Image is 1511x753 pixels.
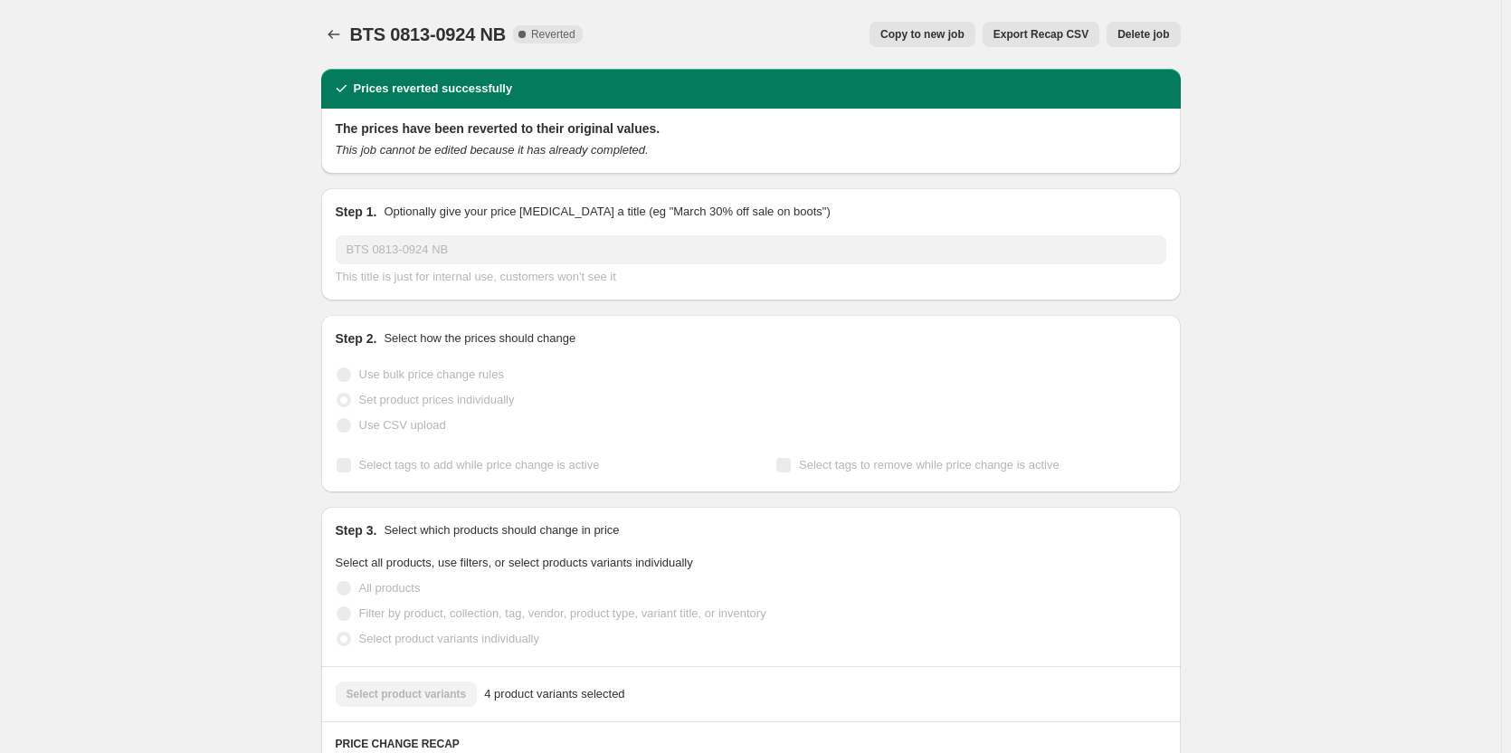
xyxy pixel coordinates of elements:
span: Copy to new job [880,27,965,42]
p: Select how the prices should change [384,329,575,348]
span: Use CSV upload [359,418,446,432]
span: Export Recap CSV [993,27,1088,42]
i: This job cannot be edited because it has already completed. [336,143,649,157]
p: Select which products should change in price [384,521,619,539]
span: Select tags to add while price change is active [359,458,600,472]
h2: The prices have been reverted to their original values. [336,119,1166,138]
button: Export Recap CSV [983,22,1099,47]
button: Copy to new job [870,22,975,47]
span: This title is just for internal use, customers won't see it [336,270,616,283]
span: Set product prices individually [359,393,515,406]
span: Delete job [1117,27,1169,42]
span: Select product variants individually [359,632,539,645]
span: Filter by product, collection, tag, vendor, product type, variant title, or inventory [359,606,766,620]
h6: PRICE CHANGE RECAP [336,737,1166,751]
span: Reverted [531,27,575,42]
h2: Step 2. [336,329,377,348]
h2: Step 3. [336,521,377,539]
span: All products [359,581,421,595]
button: Delete job [1107,22,1180,47]
input: 30% off holiday sale [336,235,1166,264]
span: BTS 0813-0924 NB [350,24,506,44]
h2: Step 1. [336,203,377,221]
span: Use bulk price change rules [359,367,504,381]
h2: Prices reverted successfully [354,80,513,98]
p: Optionally give your price [MEDICAL_DATA] a title (eg "March 30% off sale on boots") [384,203,830,221]
button: Price change jobs [321,22,347,47]
span: 4 product variants selected [484,685,624,703]
span: Select tags to remove while price change is active [799,458,1060,472]
span: Select all products, use filters, or select products variants individually [336,556,693,569]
